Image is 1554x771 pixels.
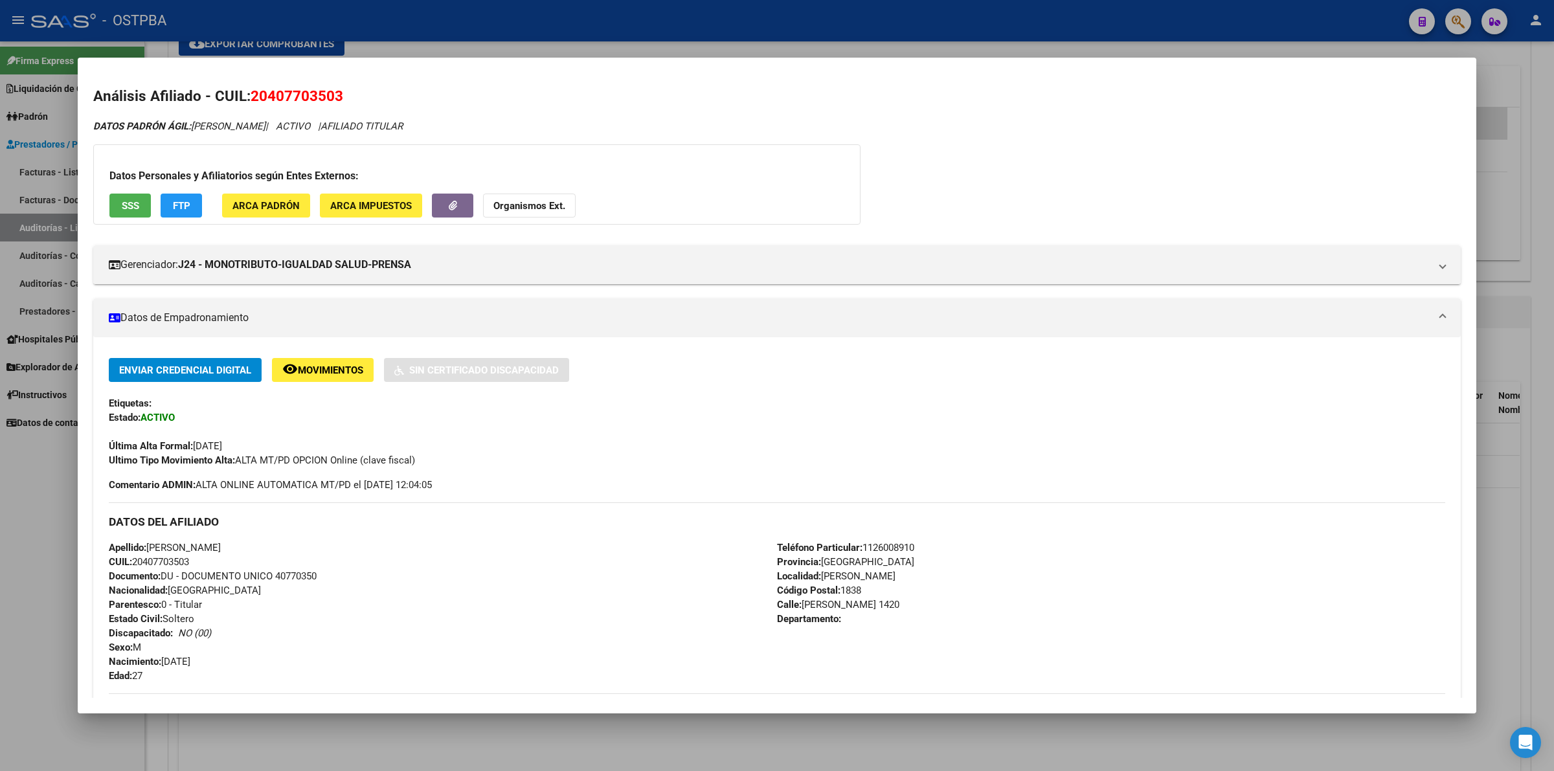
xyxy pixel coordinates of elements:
strong: Estado Civil: [109,613,163,625]
strong: Etiquetas: [109,397,152,409]
strong: Parentesco: [109,599,161,610]
strong: Localidad: [777,570,821,582]
button: Organismos Ext. [483,194,576,218]
h3: DATOS DEL AFILIADO [109,515,1445,529]
span: SSS [122,200,139,212]
mat-icon: remove_red_eye [282,361,298,377]
strong: Departamento: [777,613,841,625]
strong: J24 - MONOTRIBUTO-IGUALDAD SALUD-PRENSA [178,257,411,273]
i: | ACTIVO | [93,120,403,132]
mat-panel-title: Gerenciador: [109,257,1430,273]
span: 1838 [777,585,861,596]
button: SSS [109,194,151,218]
span: Soltero [109,613,194,625]
span: [GEOGRAPHIC_DATA] [777,556,914,568]
strong: Última Alta Formal: [109,440,193,452]
span: [PERSON_NAME] 1420 [777,599,899,610]
strong: Ultimo Tipo Movimiento Alta: [109,454,235,466]
strong: Documento: [109,570,161,582]
span: ARCA Padrón [232,200,300,212]
span: 0 - Titular [109,599,202,610]
strong: Sexo: [109,642,133,653]
span: AFILIADO TITULAR [321,120,403,132]
h2: Análisis Afiliado - CUIL: [93,85,1461,107]
strong: Estado: [109,412,141,423]
span: [DATE] [109,440,222,452]
strong: Comentario ADMIN: [109,479,196,491]
button: ARCA Padrón [222,194,310,218]
mat-expansion-panel-header: Gerenciador:J24 - MONOTRIBUTO-IGUALDAD SALUD-PRENSA [93,245,1461,284]
span: ARCA Impuestos [330,200,412,212]
button: Movimientos [272,358,374,382]
span: Sin Certificado Discapacidad [409,364,559,376]
strong: Edad: [109,670,132,682]
i: NO (00) [178,627,211,639]
span: ALTA ONLINE AUTOMATICA MT/PD el [DATE] 12:04:05 [109,478,432,492]
span: M [109,642,141,653]
strong: Código Postal: [777,585,840,596]
button: ARCA Impuestos [320,194,422,218]
strong: ACTIVO [141,412,175,423]
span: 20407703503 [109,556,189,568]
span: 27 [109,670,142,682]
span: Movimientos [298,364,363,376]
strong: Discapacitado: [109,627,173,639]
button: Enviar Credencial Digital [109,358,262,382]
strong: Provincia: [777,556,821,568]
mat-panel-title: Datos de Empadronamiento [109,310,1430,326]
span: 1126008910 [777,542,914,553]
span: ALTA MT/PD OPCION Online (clave fiscal) [109,454,415,466]
span: Enviar Credencial Digital [119,364,251,376]
mat-expansion-panel-header: Datos de Empadronamiento [93,298,1461,337]
strong: Teléfono Particular: [777,542,862,553]
strong: Nacionalidad: [109,585,168,596]
span: [PERSON_NAME] [109,542,221,553]
span: FTP [173,200,190,212]
h3: Datos Personales y Afiliatorios según Entes Externos: [109,168,844,184]
span: DU - DOCUMENTO UNICO 40770350 [109,570,317,582]
strong: Apellido: [109,542,146,553]
button: Sin Certificado Discapacidad [384,358,569,382]
strong: Organismos Ext. [493,200,565,212]
span: [DATE] [109,656,190,667]
strong: Nacimiento: [109,656,161,667]
span: [PERSON_NAME] [777,570,895,582]
span: [GEOGRAPHIC_DATA] [109,585,261,596]
span: 20407703503 [251,87,343,104]
span: [PERSON_NAME] [93,120,265,132]
strong: CUIL: [109,556,132,568]
div: Open Intercom Messenger [1510,727,1541,758]
button: FTP [161,194,202,218]
strong: Calle: [777,599,802,610]
strong: DATOS PADRÓN ÁGIL: [93,120,191,132]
